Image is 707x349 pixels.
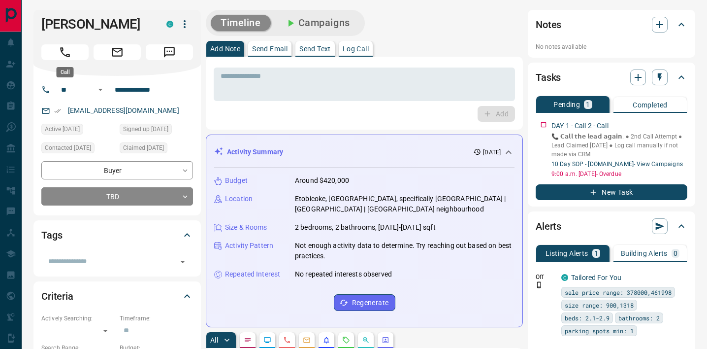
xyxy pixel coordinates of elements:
[123,124,168,134] span: Signed up [DATE]
[551,170,687,178] p: 9:00 a.m. [DATE] - Overdue
[41,284,193,308] div: Criteria
[146,44,193,60] span: Message
[382,336,389,344] svg: Agent Actions
[295,241,514,261] p: Not enough activity data to determine. Try reaching out based on best practices.
[571,274,621,281] a: Tailored For You
[211,15,271,31] button: Timeline
[41,314,115,323] p: Actively Searching:
[41,142,115,156] div: Wed Sep 10 2025
[536,13,687,36] div: Notes
[120,142,193,156] div: Tue Sep 09 2025
[41,16,152,32] h1: [PERSON_NAME]
[210,45,240,52] p: Add Note
[565,287,672,297] span: sale price range: 378000,461998
[299,45,331,52] p: Send Text
[41,288,73,304] h2: Criteria
[565,326,634,336] span: parking spots min: 1
[120,314,193,323] p: Timeframe:
[57,67,74,77] div: Call
[334,294,395,311] button: Regenerate
[95,84,106,96] button: Open
[536,42,687,51] p: No notes available
[295,222,436,233] p: 2 bedrooms, 2 bathrooms, [DATE]-[DATE] sqft
[94,44,141,60] span: Email
[621,250,668,257] p: Building Alerts
[536,66,687,89] div: Tasks
[536,214,687,238] div: Alerts
[295,175,349,186] p: Around $420,000
[123,143,164,153] span: Claimed [DATE]
[362,336,370,344] svg: Opportunities
[342,336,350,344] svg: Requests
[565,300,634,310] span: size range: 900,1318
[322,336,330,344] svg: Listing Alerts
[283,336,291,344] svg: Calls
[594,250,598,257] p: 1
[120,124,193,138] div: Tue Sep 09 2025
[618,313,660,323] span: bathrooms: 2
[41,227,62,243] h2: Tags
[551,132,687,159] p: 📞 𝗖𝗮𝗹𝗹 𝘁𝗵𝗲 𝗹𝗲𝗮𝗱 𝗮𝗴𝗮𝗶𝗻. ● 2nd Call Attempt ● Lead Claimed [DATE] ‎● Log call manually if not made ...
[483,148,501,157] p: [DATE]
[166,21,173,28] div: condos.ca
[565,313,610,323] span: beds: 2.1-2.9
[343,45,369,52] p: Log Call
[210,337,218,344] p: All
[536,184,687,200] button: New Task
[45,124,80,134] span: Active [DATE]
[536,281,543,288] svg: Push Notification Only
[295,269,392,279] p: No repeated interests observed
[225,222,267,233] p: Size & Rooms
[214,143,514,161] div: Activity Summary[DATE]
[536,17,561,33] h2: Notes
[551,161,683,168] a: 10 Day SOP - [DOMAIN_NAME]- View Campaigns
[225,241,273,251] p: Activity Pattern
[303,336,311,344] svg: Emails
[536,70,561,85] h2: Tasks
[553,101,580,108] p: Pending
[586,101,590,108] p: 1
[225,175,248,186] p: Budget
[551,121,609,131] p: DAY 1 - Call 2 - Call
[41,187,193,206] div: TBD
[275,15,360,31] button: Campaigns
[633,102,668,108] p: Completed
[263,336,271,344] svg: Lead Browsing Activity
[244,336,252,344] svg: Notes
[252,45,288,52] p: Send Email
[45,143,91,153] span: Contacted [DATE]
[225,194,253,204] p: Location
[41,44,89,60] span: Call
[225,269,280,279] p: Repeated Interest
[54,107,61,114] svg: Email Verified
[561,274,568,281] div: condos.ca
[68,106,179,114] a: [EMAIL_ADDRESS][DOMAIN_NAME]
[176,255,190,269] button: Open
[536,273,555,281] p: Off
[546,250,588,257] p: Listing Alerts
[41,124,115,138] div: Tue Sep 09 2025
[41,161,193,179] div: Buyer
[227,147,283,157] p: Activity Summary
[41,223,193,247] div: Tags
[674,250,677,257] p: 0
[536,218,561,234] h2: Alerts
[295,194,514,214] p: Etobicoke, [GEOGRAPHIC_DATA], specifically [GEOGRAPHIC_DATA] | [GEOGRAPHIC_DATA] | [GEOGRAPHIC_DA...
